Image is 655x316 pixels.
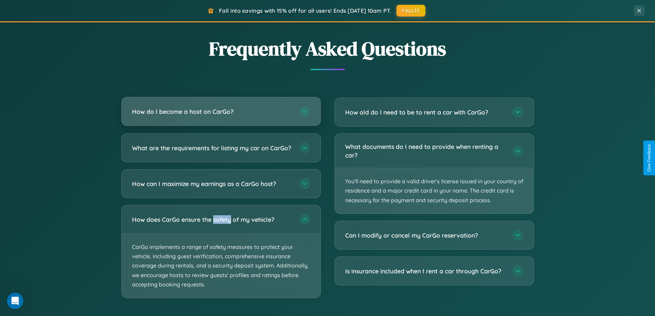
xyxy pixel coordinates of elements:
h3: Can I modify or cancel my CarGo reservation? [345,231,505,240]
button: FALL15 [396,5,425,17]
h3: How does CarGo ensure the safety of my vehicle? [132,215,292,224]
h3: What are the requirements for listing my car on CarGo? [132,144,292,152]
span: Fall into savings with 15% off for all users! Ends [DATE] 10am PT. [219,7,391,14]
p: CarGo implements a range of safety measures to protect your vehicle, including guest verification... [122,234,320,298]
h3: What documents do I need to provide when renting a car? [345,142,505,159]
p: You'll need to provide a valid driver's license issued in your country of residence and a major c... [335,168,534,214]
div: Give Feedback [647,144,652,172]
h2: Frequently Asked Questions [121,35,534,62]
h3: How do I become a host on CarGo? [132,107,292,116]
h3: How old do I need to be to rent a car with CarGo? [345,108,505,117]
h3: Is insurance included when I rent a car through CarGo? [345,267,505,275]
h3: How can I maximize my earnings as a CarGo host? [132,179,292,188]
iframe: Intercom live chat [7,293,23,309]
